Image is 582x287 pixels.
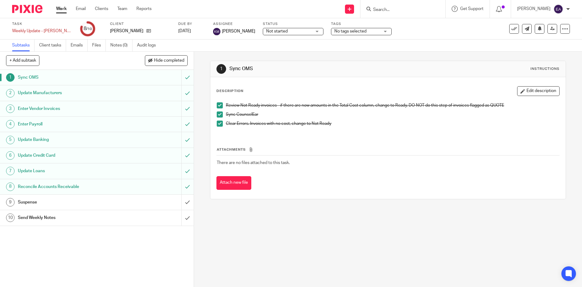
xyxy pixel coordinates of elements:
[95,6,108,12] a: Clients
[18,166,123,176] h1: Update Loans
[145,55,188,66] button: Hide completed
[216,64,226,74] div: 1
[18,120,123,129] h1: Enter Payroll
[331,22,392,26] label: Tags
[18,73,123,82] h1: Sync OMS
[154,58,184,63] span: Hide completed
[6,136,15,144] div: 5
[86,27,92,31] small: /10
[216,89,243,94] p: Description
[263,22,323,26] label: Status
[12,39,35,51] a: Subtasks
[6,198,15,207] div: 9
[6,55,39,66] button: + Add subtask
[6,183,15,191] div: 8
[6,167,15,175] div: 7
[136,6,152,12] a: Reports
[222,28,255,34] span: [PERSON_NAME]
[554,4,563,14] img: svg%3E
[39,39,66,51] a: Client tasks
[18,104,123,113] h1: Enter Vendor Invoices
[217,161,290,165] span: There are no files attached to this task.
[6,73,15,82] div: 1
[6,214,15,222] div: 10
[76,6,86,12] a: Email
[6,151,15,160] div: 6
[6,89,15,97] div: 2
[110,22,171,26] label: Client
[12,22,73,26] label: Task
[226,102,559,108] p: Review Not Ready invoices - if there are now amounts in the Total Cost column, change to Ready. D...
[178,22,206,26] label: Due by
[217,148,246,151] span: Attachments
[213,28,220,35] img: svg%3E
[226,121,559,127] p: Clear Errors. Invoices with no cost, change to Not Ready
[517,86,560,96] button: Edit description
[334,29,366,33] span: No tags selected
[117,6,127,12] a: Team
[530,67,560,71] div: Instructions
[18,88,123,97] h1: Update Manufacturers
[12,28,73,34] div: Weekly Update - Fligor 2
[229,66,401,72] h1: Sync OMS
[178,29,191,33] span: [DATE]
[517,6,550,12] p: [PERSON_NAME]
[84,25,92,32] div: 8
[92,39,106,51] a: Files
[18,151,123,160] h1: Update Credit Card
[266,29,288,33] span: Not started
[226,111,559,118] p: Sync CounselEar
[18,198,123,207] h1: Suspense
[6,104,15,113] div: 3
[110,28,143,34] p: [PERSON_NAME]
[18,213,123,222] h1: Send Weekly Notes
[56,6,67,12] a: Work
[12,28,73,34] div: Weekly Update - [PERSON_NAME] 2
[137,39,160,51] a: Audit logs
[6,120,15,128] div: 4
[71,39,88,51] a: Emails
[110,39,132,51] a: Notes (0)
[18,182,123,191] h1: Reconcile Accounts Receivable
[216,176,251,190] button: Attach new file
[460,7,483,11] span: Get Support
[18,135,123,144] h1: Update Banking
[213,22,255,26] label: Assignee
[373,7,427,13] input: Search
[12,5,42,13] img: Pixie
